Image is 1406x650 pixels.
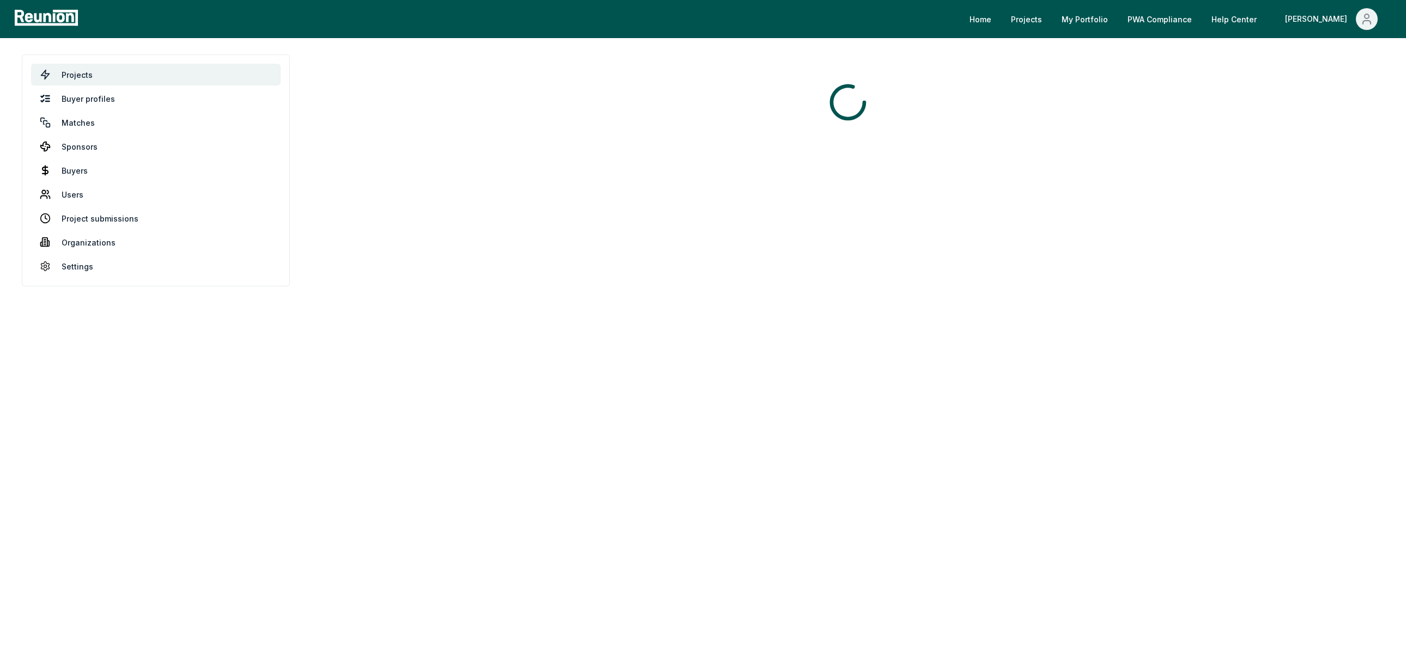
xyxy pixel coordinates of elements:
a: Organizations [31,231,281,253]
div: [PERSON_NAME] [1285,8,1352,30]
nav: Main [961,8,1395,30]
a: Buyers [31,160,281,181]
a: Settings [31,255,281,277]
button: [PERSON_NAME] [1276,8,1386,30]
a: Matches [31,112,281,133]
a: Users [31,183,281,205]
a: Sponsors [31,136,281,157]
a: My Portfolio [1053,8,1117,30]
a: Projects [31,64,281,85]
a: PWA Compliance [1119,8,1201,30]
a: Projects [1002,8,1051,30]
a: Help Center [1203,8,1265,30]
a: Project submissions [31,207,281,229]
a: Home [961,8,1000,30]
a: Buyer profiles [31,88,281,109]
